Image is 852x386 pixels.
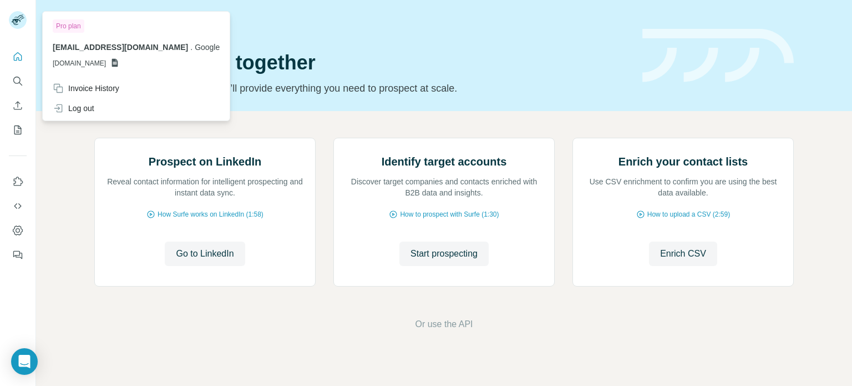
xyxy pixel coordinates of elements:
[94,21,629,32] div: Quick start
[53,43,188,52] span: [EMAIL_ADDRESS][DOMAIN_NAME]
[9,120,27,140] button: My lists
[345,176,543,198] p: Discover target companies and contacts enriched with B2B data and insights.
[410,247,478,260] span: Start prospecting
[53,19,84,33] div: Pro plan
[53,83,119,94] div: Invoice History
[618,154,748,169] h2: Enrich your contact lists
[642,29,794,83] img: banner
[9,71,27,91] button: Search
[11,348,38,375] div: Open Intercom Messenger
[158,209,263,219] span: How Surfe works on LinkedIn (1:58)
[415,318,473,331] button: Or use the API
[9,47,27,67] button: Quick start
[149,154,261,169] h2: Prospect on LinkedIn
[165,242,245,266] button: Go to LinkedIn
[9,96,27,116] button: Enrich CSV
[106,176,304,198] p: Reveal contact information for intelligent prospecting and instant data sync.
[94,52,629,74] h1: Let’s prospect together
[94,81,629,96] p: Pick your starting point and we’ll provide everything you need to prospect at scale.
[53,58,106,68] span: [DOMAIN_NAME]
[399,242,489,266] button: Start prospecting
[649,242,717,266] button: Enrich CSV
[400,209,499,219] span: How to prospect with Surfe (1:30)
[660,247,706,260] span: Enrich CSV
[647,209,730,219] span: How to upload a CSV (2:59)
[9,245,27,265] button: Feedback
[53,103,94,114] div: Log out
[195,43,220,52] span: Google
[9,196,27,216] button: Use Surfe API
[382,154,507,169] h2: Identify target accounts
[9,220,27,240] button: Dashboard
[584,176,782,198] p: Use CSV enrichment to confirm you are using the best data available.
[190,43,192,52] span: .
[176,247,234,260] span: Go to LinkedIn
[9,172,27,192] button: Use Surfe on LinkedIn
